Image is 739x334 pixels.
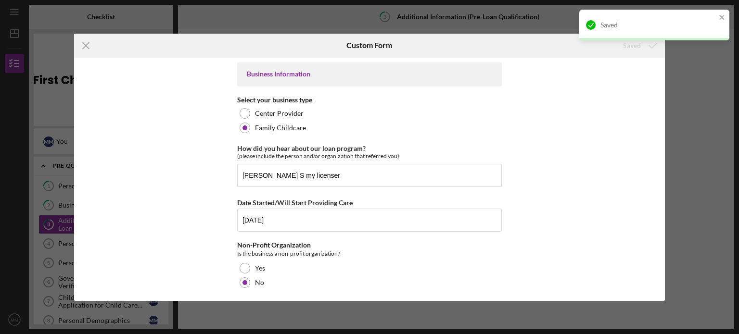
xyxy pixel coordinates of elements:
label: Date Started/Will Start Providing Care [237,198,353,207]
label: Family Childcare [255,124,306,132]
label: Yes [255,264,265,272]
label: Center Provider [255,110,304,117]
div: Non-Profit Organization [237,241,502,249]
div: (please include the person and/or organization that referred you) [237,152,502,160]
div: Saved [600,21,716,29]
div: Business Information [247,70,492,78]
div: Select your business type [237,96,502,104]
button: close [719,13,726,23]
label: How did you hear about our loan program? [237,144,366,152]
div: Is the business a non-profit organization? [237,249,502,259]
h6: Custom Form [346,41,392,49]
label: No [255,279,264,286]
